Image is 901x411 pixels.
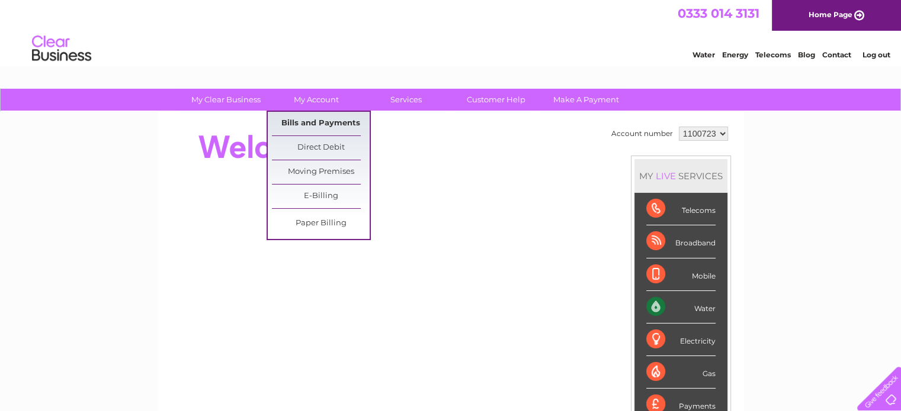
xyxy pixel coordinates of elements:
div: Clear Business is a trading name of Verastar Limited (registered in [GEOGRAPHIC_DATA] No. 3667643... [171,7,731,57]
a: Contact [822,50,851,59]
td: Account number [608,124,676,144]
a: Direct Debit [272,136,370,160]
img: logo.png [31,31,92,67]
div: Broadband [646,225,716,258]
a: My Account [267,89,365,111]
div: MY SERVICES [634,159,727,193]
a: Paper Billing [272,212,370,235]
a: Customer Help [447,89,545,111]
a: Services [357,89,455,111]
div: Water [646,291,716,323]
a: Blog [798,50,815,59]
a: 0333 014 3131 [678,6,759,21]
div: Mobile [646,258,716,291]
a: Bills and Payments [272,112,370,135]
a: My Clear Business [177,89,275,111]
a: E-Billing [272,185,370,208]
a: Telecoms [755,50,791,59]
a: Moving Premises [272,160,370,184]
a: Make A Payment [537,89,635,111]
div: Telecoms [646,193,716,225]
div: Electricity [646,323,716,356]
a: Water [692,50,715,59]
div: LIVE [653,170,678,182]
a: Energy [722,50,748,59]
a: Log out [862,50,890,59]
div: Gas [646,356,716,389]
